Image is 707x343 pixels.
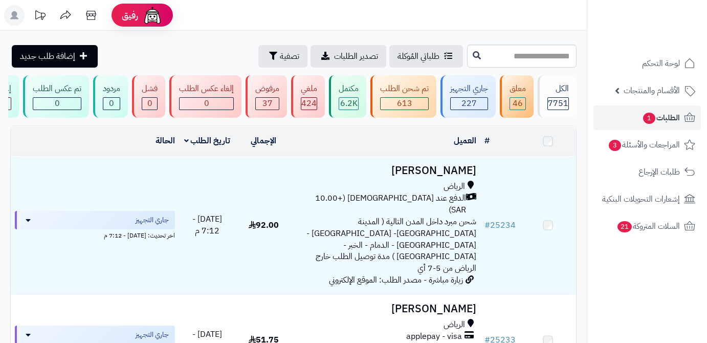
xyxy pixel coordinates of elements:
[301,83,317,95] div: ملغي
[406,331,462,342] span: applepay - visa
[251,135,276,147] a: الإجمالي
[389,45,463,68] a: طلباتي المُوكلة
[301,98,317,110] div: 424
[444,319,465,331] span: الرياض
[109,97,114,110] span: 0
[136,330,169,340] span: جاري التجهيز
[244,75,289,118] a: مرفوض 37
[510,83,526,95] div: معلق
[334,50,378,62] span: تصدير الطلبات
[167,75,244,118] a: إلغاء عكس الطلب 0
[454,135,476,147] a: العميل
[340,97,358,110] span: 6.2K
[609,140,621,151] span: 3
[608,138,680,152] span: المراجعات والأسئلة
[91,75,130,118] a: مردود 0
[643,113,655,124] span: 1
[306,216,476,274] span: شحن مبرد داخل المدن التالية ( المدينة [GEOGRAPHIC_DATA]- [GEOGRAPHIC_DATA] - [GEOGRAPHIC_DATA] - ...
[484,135,490,147] a: #
[156,135,175,147] a: الحالة
[548,97,568,110] span: 7751
[179,83,234,95] div: إلغاء عكس الطلب
[33,98,81,110] div: 0
[484,219,490,231] span: #
[142,5,163,26] img: ai-face.png
[381,98,428,110] div: 613
[593,51,701,76] a: لوحة التحكم
[339,83,359,95] div: مكتمل
[484,219,516,231] a: #25234
[380,83,429,95] div: تم شحن الطلب
[637,29,697,50] img: logo-2.png
[438,75,498,118] a: جاري التجهيز 227
[616,219,680,233] span: السلات المتروكة
[593,133,701,157] a: المراجعات والأسئلة3
[624,83,680,98] span: الأقسام والمنتجات
[547,83,569,95] div: الكل
[21,75,91,118] a: تم عكس الطلب 0
[329,274,463,286] span: زيارة مباشرة - مصدر الطلب: الموقع الإلكتروني
[593,160,701,184] a: طلبات الإرجاع
[339,98,358,110] div: 6225
[130,75,167,118] a: فشل 0
[122,9,138,22] span: رفيق
[262,97,273,110] span: 37
[397,97,412,110] span: 613
[498,75,536,118] a: معلق 46
[593,105,701,130] a: الطلبات1
[513,97,523,110] span: 46
[602,192,680,206] span: إشعارات التحويلات البنكية
[638,165,680,179] span: طلبات الإرجاع
[444,181,465,192] span: الرياض
[12,45,98,68] a: إضافة طلب جديد
[301,97,317,110] span: 424
[593,214,701,239] a: السلات المتروكة21
[280,50,299,62] span: تصفية
[296,192,466,216] span: الدفع عند [DEMOGRAPHIC_DATA] (+10.00 SAR)
[450,83,488,95] div: جاري التجهيز
[296,165,476,177] h3: [PERSON_NAME]
[451,98,488,110] div: 227
[510,98,525,110] div: 46
[642,56,680,71] span: لوحة التحكم
[27,5,53,28] a: تحديثات المنصة
[311,45,386,68] a: تصدير الطلبات
[20,50,75,62] span: إضافة طلب جديد
[142,98,157,110] div: 0
[536,75,579,118] a: الكل7751
[296,303,476,315] h3: [PERSON_NAME]
[258,45,307,68] button: تصفية
[255,83,279,95] div: مرفوض
[593,187,701,211] a: إشعارات التحويلات البنكية
[256,98,279,110] div: 37
[15,229,175,240] div: اخر تحديث: [DATE] - 7:12 م
[33,83,81,95] div: تم عكس الطلب
[103,98,120,110] div: 0
[147,97,152,110] span: 0
[55,97,60,110] span: 0
[397,50,439,62] span: طلباتي المُوكلة
[289,75,327,118] a: ملغي 424
[192,213,222,237] span: [DATE] - 7:12 م
[204,97,209,110] span: 0
[180,98,233,110] div: 0
[461,97,477,110] span: 227
[103,83,120,95] div: مردود
[327,75,368,118] a: مكتمل 6.2K
[142,83,158,95] div: فشل
[136,215,169,225] span: جاري التجهيز
[368,75,438,118] a: تم شحن الطلب 613
[642,111,680,125] span: الطلبات
[617,221,632,232] span: 21
[184,135,231,147] a: تاريخ الطلب
[249,219,279,231] span: 92.00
